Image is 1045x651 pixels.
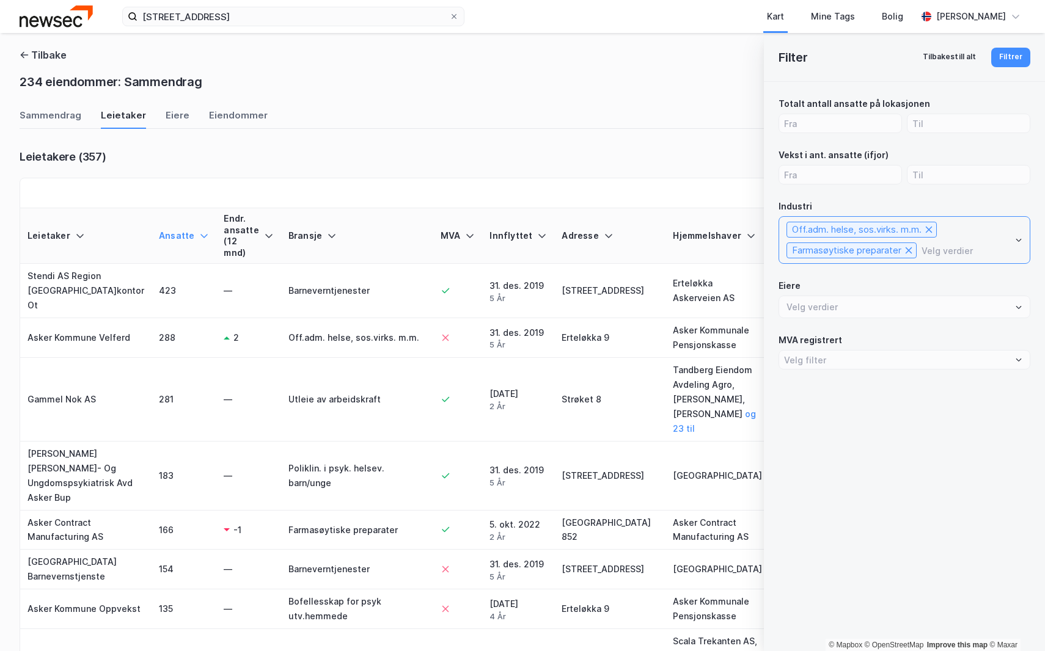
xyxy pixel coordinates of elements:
[233,330,239,345] div: 2
[490,597,547,622] div: [DATE]
[490,278,547,304] div: 31. des. 2019
[490,325,547,351] div: 31. des. 2019
[281,442,433,511] td: Poliklin. i psyk. helsev. barn/unge
[20,264,152,318] td: Stendi AS Region [GEOGRAPHIC_DATA]kontor Ot
[779,301,1019,313] input: Open
[779,96,930,111] div: Totalt antall ansatte på lokasjonen
[490,517,547,542] div: 5. okt. 2022
[152,442,216,511] td: 183
[224,602,273,616] div: —
[490,293,547,304] div: 5 År
[673,363,762,436] div: Tandberg Eiendom Avdeling Agro, [PERSON_NAME], [PERSON_NAME]
[665,264,769,318] td: Erteløkka Askerveien AS
[152,511,216,550] td: 166
[20,511,152,550] td: Asker Contract Manufacturing AS
[152,358,216,442] td: 281
[1014,302,1024,312] button: Open
[927,641,988,649] a: Improve this map
[1014,235,1024,245] button: Open
[281,264,433,318] td: Barneverntjenester
[665,550,769,589] td: [GEOGRAPHIC_DATA]
[490,340,547,350] div: 5 År
[779,278,801,293] div: Eiere
[28,230,144,242] div: Leietaker
[490,532,547,542] div: 2 År
[936,9,1006,24] div: [PERSON_NAME]
[665,589,769,629] td: Asker Kommunale Pensjonskasse
[152,264,216,318] td: 423
[490,572,547,582] div: 5 År
[159,230,209,242] div: Ansatte
[811,9,855,24] div: Mine Tags
[152,550,216,589] td: 154
[224,283,273,298] div: —
[281,318,433,358] td: Off.adm. helse, sos.virks. m.m.
[665,442,769,511] td: [GEOGRAPHIC_DATA]
[554,264,665,318] td: [STREET_ADDRESS]
[20,442,152,511] td: [PERSON_NAME] [PERSON_NAME]- Og Ungdomspsykiatrisk Avd Asker Bup
[166,109,189,129] div: Eiere
[288,230,426,242] div: Bransje
[779,351,1030,369] input: Open
[915,48,985,67] button: Tilbakestill alt
[984,592,1045,651] iframe: Chat Widget
[779,48,808,67] div: Filter
[490,230,547,242] div: Innflyttet
[20,318,152,358] td: Asker Kommune Velferd
[829,641,862,649] a: Mapbox
[20,589,152,629] td: Asker Kommune Oppvekst
[991,48,1030,67] button: Filtrer
[779,333,842,347] div: MVA registrert
[490,557,547,582] div: 31. des. 2019
[281,550,433,589] td: Barneverntjenester
[101,109,146,129] div: Leietaker
[209,109,268,129] div: Eiendommer
[490,401,547,412] div: 2 År
[281,511,433,550] td: Farmasøytiske preparater
[1014,355,1024,365] button: Open
[554,511,665,550] td: [GEOGRAPHIC_DATA] 852
[779,114,901,133] input: Fra
[490,478,547,488] div: 5 År
[224,213,273,259] div: Endr. ansatte (12 mnd)
[20,5,93,27] img: newsec-logo.f6e21ccffca1b3a03d2d.png
[554,550,665,589] td: [STREET_ADDRESS]
[20,72,202,92] div: 234 eiendommer: Sammendrag
[787,222,937,238] div: Off.adm. helse, sos.virks. m.m.
[554,358,665,442] td: Strøket 8
[490,387,547,412] div: [DATE]
[779,199,812,214] div: Industri
[20,150,106,164] div: Leietakere (357)
[281,589,433,629] td: Bofellesskap for psyk utv.hemmede
[233,523,241,537] div: -1
[882,9,903,24] div: Bolig
[224,562,273,576] div: —
[20,48,67,62] button: Tilbake
[152,318,216,358] td: 288
[787,242,917,258] div: Farmasøytiske preparater
[554,589,665,629] td: Erteløkka 9
[554,442,665,511] td: [STREET_ADDRESS]
[20,109,81,129] div: Sammendrag
[137,7,449,26] input: Søk på adresse, matrikkel, gårdeiere, leietakere eller personer
[665,511,769,550] td: Asker Contract Manufacturing AS
[908,114,1030,133] input: Til
[779,148,889,162] div: Vekst i ant. ansatte (ifjor)
[152,589,216,629] td: 135
[665,318,769,358] td: Asker Kommunale Pensjonskasse
[984,592,1045,651] div: Kontrollprogram for chat
[490,611,547,622] div: 4 År
[224,468,273,483] div: —
[908,165,1030,184] input: Til
[914,245,1019,256] input: Off.adm. helse, sos.virks. m.m.Farmasøytiske preparaterClearOpen
[767,9,784,24] div: Kart
[865,641,924,649] a: OpenStreetMap
[554,318,665,358] td: Erteløkka 9
[281,358,433,442] td: Utleie av arbeidskraft
[224,392,273,407] div: —
[490,463,547,488] div: 31. des. 2019
[20,358,152,442] td: Gammel Nok AS
[562,230,658,242] div: Adresse
[673,230,762,242] div: Hjemmelshaver
[441,230,475,242] div: MVA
